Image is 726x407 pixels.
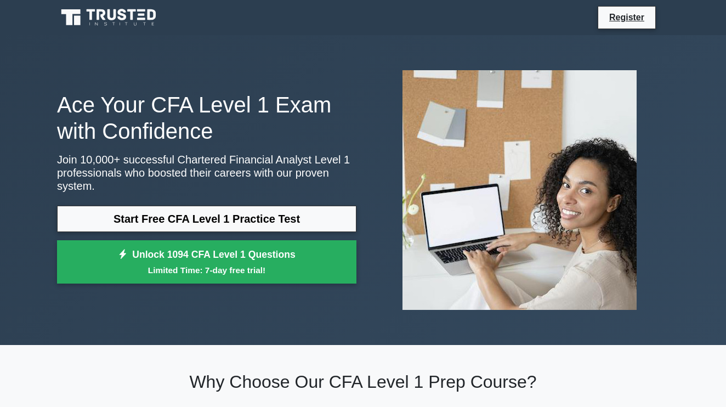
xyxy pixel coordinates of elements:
[57,153,356,193] p: Join 10,000+ successful Chartered Financial Analyst Level 1 professionals who boosted their caree...
[57,206,356,232] a: Start Free CFA Level 1 Practice Test
[57,240,356,284] a: Unlock 1094 CFA Level 1 QuestionsLimited Time: 7-day free trial!
[57,92,356,144] h1: Ace Your CFA Level 1 Exam with Confidence
[71,264,343,276] small: Limited Time: 7-day free trial!
[603,10,651,24] a: Register
[57,371,669,392] h2: Why Choose Our CFA Level 1 Prep Course?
